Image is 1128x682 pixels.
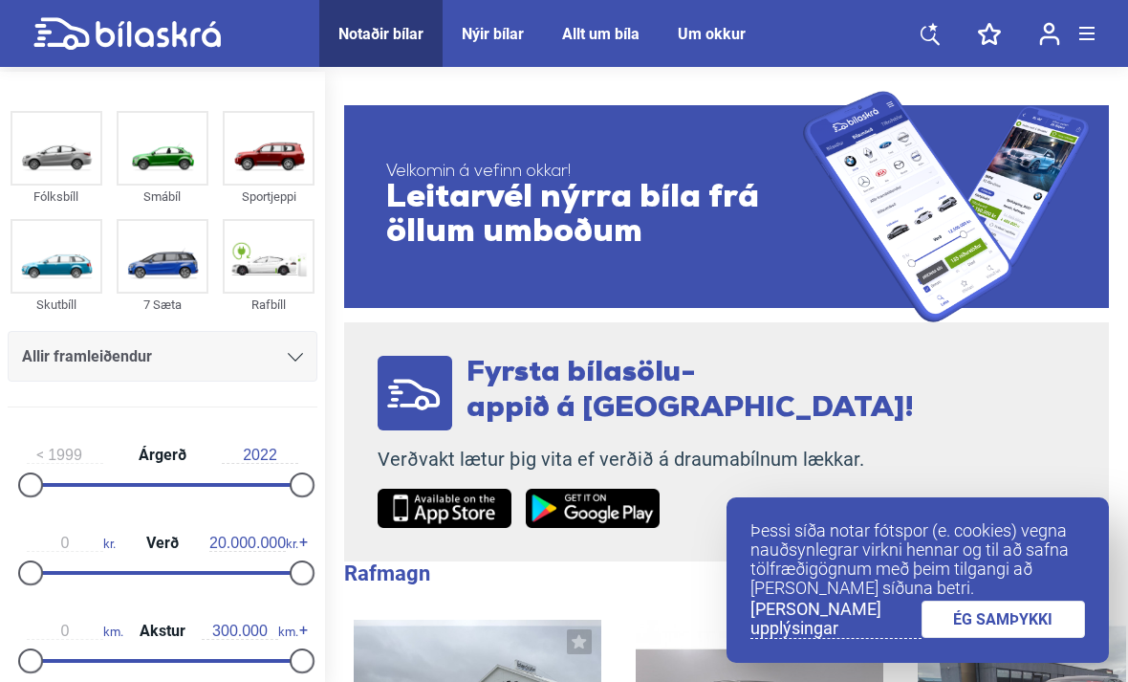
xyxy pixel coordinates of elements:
[344,91,1109,322] a: Velkomin á vefinn okkar!Leitarvél nýrra bíla frá öllum umboðum
[338,25,423,43] a: Notaðir bílar
[22,343,152,370] span: Allir framleiðendur
[27,535,116,552] span: kr.
[134,448,191,463] span: Árgerð
[11,186,102,208] div: Fólksbíll
[462,25,524,43] a: Nýir bílar
[750,600,922,639] a: [PERSON_NAME] upplýsingar
[117,186,208,208] div: Smábíl
[223,294,315,316] div: Rafbíll
[11,294,102,316] div: Skutbíll
[1039,22,1060,46] img: user-login.svg
[386,182,803,251] span: Leitarvél nýrra bíla frá öllum umboðum
[344,561,430,585] b: Rafmagn
[202,623,298,640] span: km.
[678,25,746,43] a: Um okkur
[466,359,914,424] span: Fyrsta bílasölu- appið á [GEOGRAPHIC_DATA]!
[378,448,914,472] p: Verðvakt lætur þig vita ef verðið á draumabílnum lækkar.
[27,623,123,640] span: km.
[922,601,1086,638] a: ÉG SAMÞYKKI
[386,163,803,182] span: Velkomin á vefinn okkar!
[562,25,640,43] a: Allt um bíla
[141,536,184,551] span: Verð
[117,294,208,316] div: 7 Sæta
[135,624,190,639] span: Akstur
[750,521,1085,598] p: Þessi síða notar fótspor (e. cookies) vegna nauðsynlegrar virkni hennar og til að safna tölfræðig...
[223,186,315,208] div: Sportjeppi
[209,535,298,552] span: kr.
